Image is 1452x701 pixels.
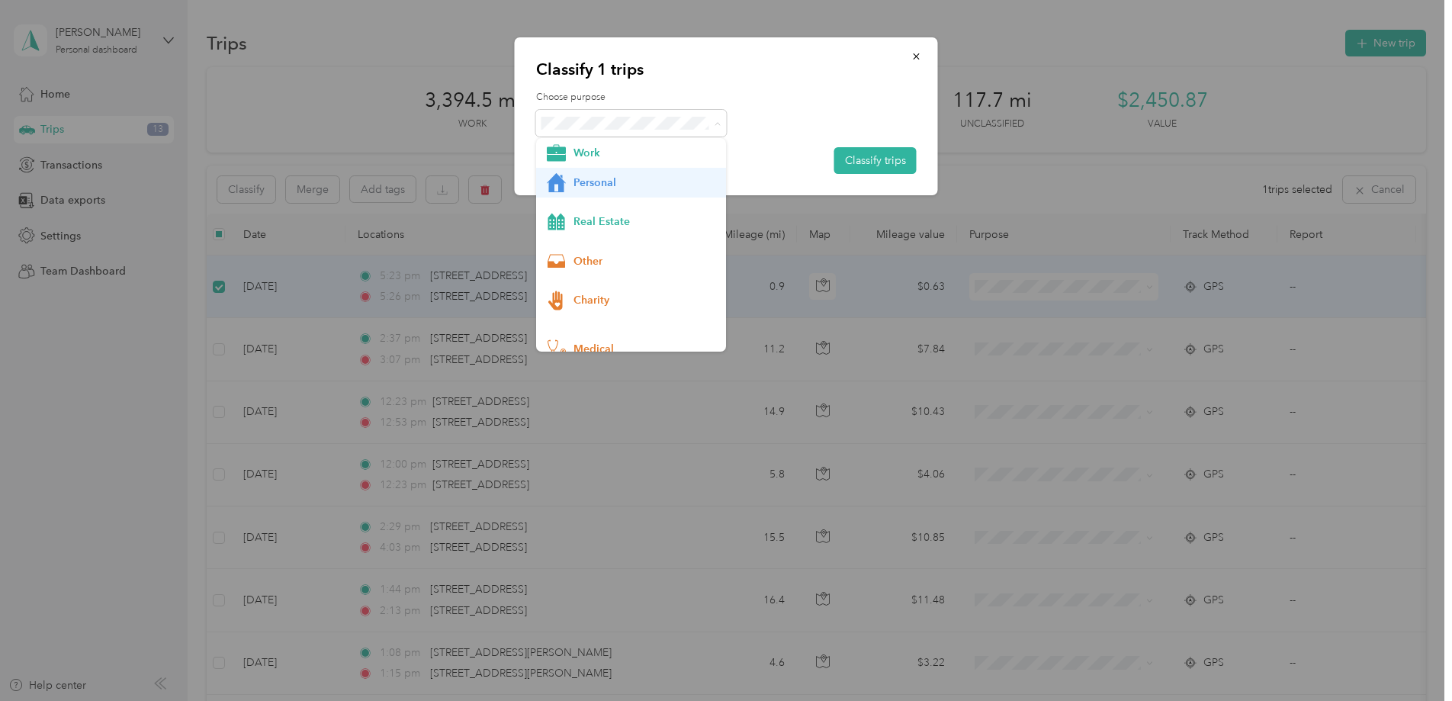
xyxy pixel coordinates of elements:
[536,59,917,80] p: Classify 1 trips
[834,147,917,174] button: Classify trips
[573,253,715,269] span: Other
[573,292,715,308] span: Charity
[573,175,715,191] span: Personal
[536,91,917,105] label: Choose purpose
[1367,616,1452,701] iframe: Everlance-gr Chat Button Frame
[573,341,715,357] span: Medical
[573,214,715,230] span: Real Estate
[573,145,715,161] span: Work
